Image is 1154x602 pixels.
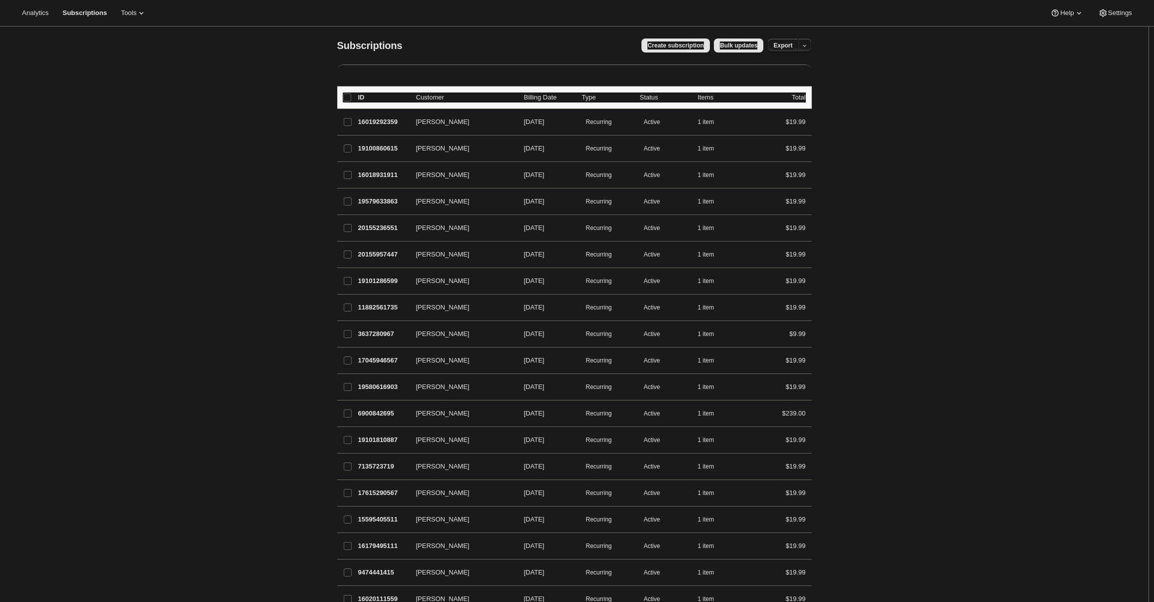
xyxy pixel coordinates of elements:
[358,514,408,524] p: 15595405511
[358,196,408,206] p: 19579633863
[698,565,725,579] button: 1 item
[786,436,806,443] span: $19.99
[121,9,136,17] span: Tools
[698,274,725,288] button: 1 item
[644,330,660,338] span: Active
[416,382,470,392] span: [PERSON_NAME]
[358,194,806,208] div: 19579633863[PERSON_NAME][DATE]SuccessRecurringSuccessActive1 item$19.99
[698,568,714,576] span: 1 item
[62,9,107,17] span: Subscriptions
[786,515,806,523] span: $19.99
[524,409,545,417] span: [DATE]
[416,514,470,524] span: [PERSON_NAME]
[358,355,408,365] p: 17045946567
[416,196,470,206] span: [PERSON_NAME]
[786,383,806,390] span: $19.99
[586,118,612,126] span: Recurring
[410,273,510,289] button: [PERSON_NAME]
[358,486,806,500] div: 17615290567[PERSON_NAME][DATE]SuccessRecurringSuccessActive1 item$19.99
[410,246,510,262] button: [PERSON_NAME]
[524,462,545,470] span: [DATE]
[698,247,725,261] button: 1 item
[786,250,806,258] span: $19.99
[358,247,806,261] div: 20155957447[PERSON_NAME][DATE]SuccessRecurringSuccessActive1 item$19.99
[358,221,806,235] div: 20155236551[PERSON_NAME][DATE]SuccessRecurringSuccessActive1 item$19.99
[644,515,660,523] span: Active
[698,353,725,367] button: 1 item
[786,489,806,496] span: $19.99
[786,568,806,576] span: $19.99
[698,409,714,417] span: 1 item
[524,197,545,205] span: [DATE]
[410,538,510,554] button: [PERSON_NAME]
[586,330,612,338] span: Recurring
[641,38,710,52] button: Create subscription
[16,6,54,20] button: Analytics
[786,118,806,125] span: $19.99
[714,38,763,52] button: Bulk updates
[786,303,806,311] span: $19.99
[698,433,725,447] button: 1 item
[416,355,470,365] span: [PERSON_NAME]
[416,117,470,127] span: [PERSON_NAME]
[416,92,516,102] p: Customer
[698,277,714,285] span: 1 item
[644,250,660,258] span: Active
[358,382,408,392] p: 19580616903
[358,249,408,259] p: 20155957447
[358,276,408,286] p: 19101286599
[586,277,612,285] span: Recurring
[410,193,510,209] button: [PERSON_NAME]
[1108,9,1132,17] span: Settings
[358,117,408,127] p: 16019292359
[586,409,612,417] span: Recurring
[524,542,545,549] span: [DATE]
[358,488,408,498] p: 17615290567
[698,92,748,102] div: Items
[410,114,510,130] button: [PERSON_NAME]
[586,436,612,444] span: Recurring
[1044,6,1090,20] button: Help
[358,541,408,551] p: 16179495111
[792,92,805,102] p: Total
[586,356,612,364] span: Recurring
[698,330,714,338] span: 1 item
[416,488,470,498] span: [PERSON_NAME]
[410,140,510,156] button: [PERSON_NAME]
[698,221,725,235] button: 1 item
[644,277,660,285] span: Active
[358,223,408,233] p: 20155236551
[782,409,806,417] span: $239.00
[640,92,690,102] p: Status
[698,436,714,444] span: 1 item
[358,565,806,579] div: 9474441415[PERSON_NAME][DATE]SuccessRecurringSuccessActive1 item$19.99
[416,329,470,339] span: [PERSON_NAME]
[416,143,470,153] span: [PERSON_NAME]
[358,433,806,447] div: 19101810887[PERSON_NAME][DATE]SuccessRecurringSuccessActive1 item$19.99
[358,329,408,339] p: 3637280967
[586,250,612,258] span: Recurring
[1060,9,1074,17] span: Help
[524,489,545,496] span: [DATE]
[586,383,612,391] span: Recurring
[416,541,470,551] span: [PERSON_NAME]
[358,274,806,288] div: 19101286599[PERSON_NAME][DATE]SuccessRecurringSuccessActive1 item$19.99
[410,167,510,183] button: [PERSON_NAME]
[358,512,806,526] div: 15595405511[PERSON_NAME][DATE]SuccessRecurringSuccessActive1 item$19.99
[644,462,660,470] span: Active
[586,462,612,470] span: Recurring
[586,171,612,179] span: Recurring
[644,383,660,391] span: Active
[358,380,806,394] div: 19580616903[PERSON_NAME][DATE]SuccessRecurringSuccessActive1 item$19.99
[698,115,725,129] button: 1 item
[586,515,612,523] span: Recurring
[524,356,545,364] span: [DATE]
[786,462,806,470] span: $19.99
[358,300,806,314] div: 11882561735[PERSON_NAME][DATE]SuccessRecurringSuccessActive1 item$19.99
[698,380,725,394] button: 1 item
[410,220,510,236] button: [PERSON_NAME]
[410,458,510,474] button: [PERSON_NAME]
[416,249,470,259] span: [PERSON_NAME]
[644,144,660,152] span: Active
[524,171,545,178] span: [DATE]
